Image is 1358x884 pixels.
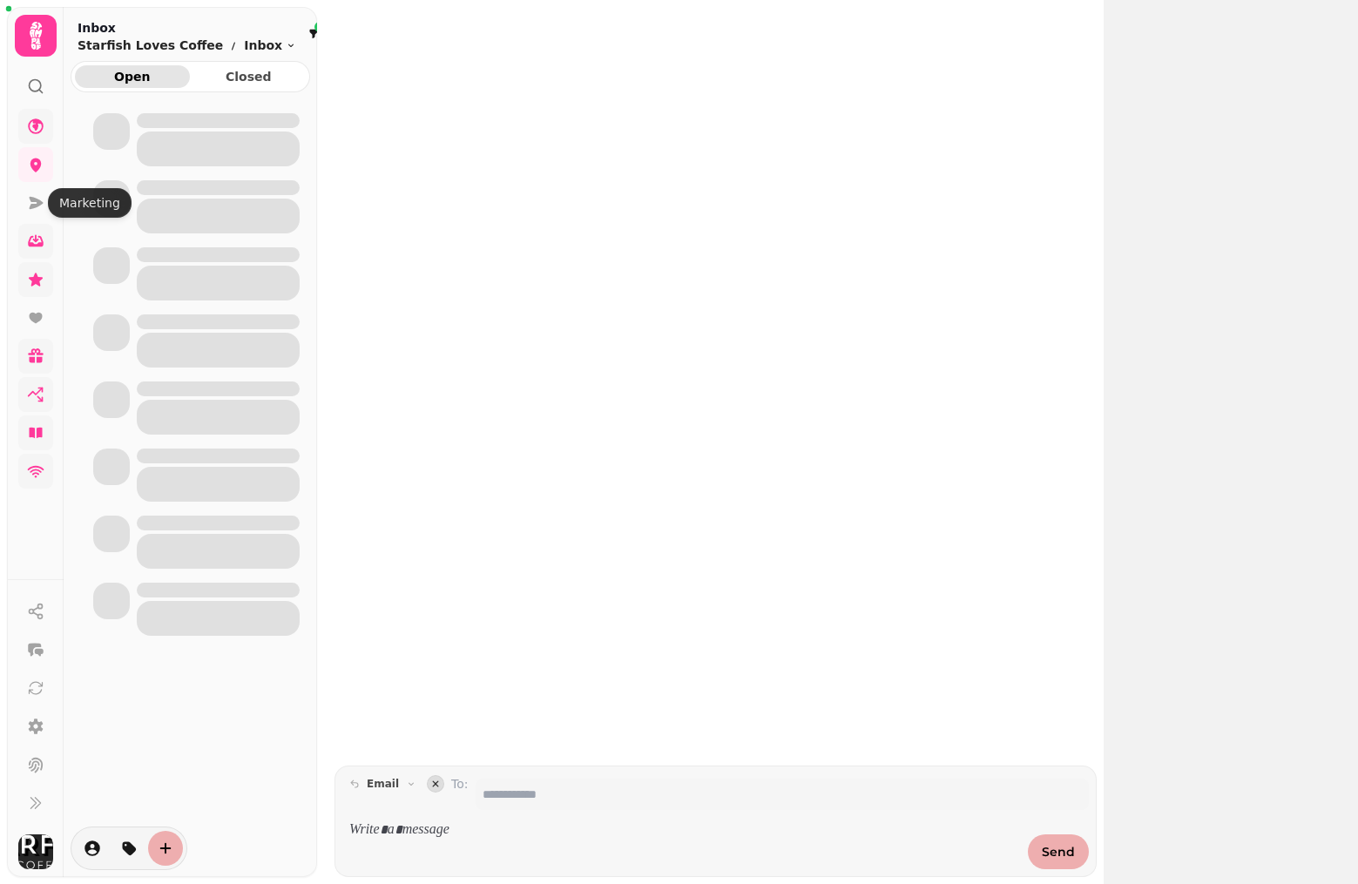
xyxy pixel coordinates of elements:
[206,71,293,83] span: Closed
[48,188,132,218] div: Marketing
[303,24,324,44] button: filter
[78,37,223,54] p: Starfish Loves Coffee
[15,834,57,869] button: User avatar
[427,775,444,793] button: collapse
[342,773,423,794] button: email
[192,65,307,88] button: Closed
[78,19,296,37] h2: Inbox
[18,834,53,869] img: User avatar
[148,831,183,866] button: create-convo
[111,831,146,866] button: tag-thread
[1028,834,1089,869] button: Send
[78,37,296,54] nav: breadcrumb
[1042,846,1075,858] span: Send
[89,71,176,83] span: Open
[451,775,468,810] label: To:
[75,65,190,88] button: Open
[244,37,296,54] button: Inbox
